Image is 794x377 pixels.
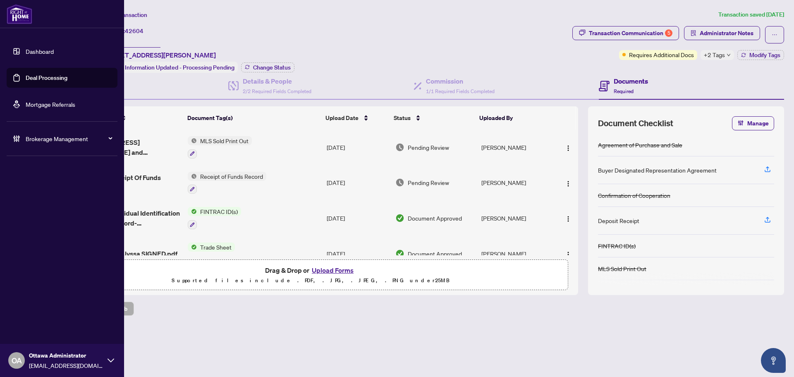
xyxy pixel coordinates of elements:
button: Administrator Notes [684,26,760,40]
td: [DATE] [323,130,392,165]
img: Document Status [395,178,404,187]
span: ellipsis [772,32,777,38]
div: Agreement of Purchase and Sale [598,140,682,149]
div: FINTRAC ID(s) [598,241,636,250]
td: [PERSON_NAME] [478,200,554,236]
img: Status Icon [188,172,197,181]
button: Logo [562,247,575,260]
span: Trade Sheet [197,243,235,252]
span: 1/1 Required Fields Completed [426,88,495,94]
button: Transaction Communication5 [572,26,679,40]
span: Receipt of Funds Record [197,172,266,181]
img: Document Status [395,143,404,152]
img: logo [7,4,32,24]
td: [PERSON_NAME] [478,165,554,201]
img: Status Icon [188,207,197,216]
span: Status [394,113,411,122]
span: Required [614,88,634,94]
a: Mortgage Referrals [26,101,75,108]
span: [STREET_ADDRESS] [PERSON_NAME] and Plantagenet X12143898 - [DATE].pdf [77,137,181,157]
span: OA [12,355,22,366]
article: Transaction saved [DATE] [718,10,784,19]
p: Supported files include .PDF, .JPG, .JPEG, .PNG under 25 MB [58,276,563,286]
img: Document Status [395,214,404,223]
span: +2 Tags [704,50,725,60]
button: Open asap [761,348,786,373]
div: Status: [103,62,238,73]
img: Status Icon [188,136,197,145]
span: FINTRAC - Receipt Of Funds Record.pdf [77,173,181,192]
span: FINTRAC - Individual Identification Information Record-[PERSON_NAME] [DATE].pdf [77,208,181,228]
span: Brokerage Management [26,134,112,143]
button: Change Status [241,62,294,72]
span: Pending Review [408,143,449,152]
th: Document Tag(s) [184,106,323,130]
span: FINTRAC ID(s) [197,207,241,216]
img: Logo [565,145,572,151]
img: Logo [565,216,572,222]
div: Deposit Receipt [598,216,639,225]
a: Dashboard [26,48,54,55]
img: Status Icon [188,243,197,252]
a: Deal Processing [26,74,67,82]
span: MLS Sold Print Out [197,136,252,145]
button: Logo [562,211,575,225]
div: Buyer Designated Representation Agreement [598,166,717,175]
button: Status IconFINTRAC ID(s) [188,207,241,229]
span: Requires Additional Docs [629,50,694,59]
img: Logo [565,251,572,258]
span: down [727,53,731,57]
span: Document Approved [408,249,462,258]
span: Drag & Drop orUpload FormsSupported files include .PDF, .JPG, .JPEG, .PNG under25MB [53,260,568,291]
span: 42604 [125,27,143,35]
button: Logo [562,141,575,154]
td: [DATE] [323,200,392,236]
span: 2511050 - TS Alyssa SIGNED.pdf [77,249,177,259]
h4: Documents [614,76,648,86]
span: Drag & Drop or [265,265,356,276]
span: Information Updated - Processing Pending [125,64,234,71]
span: Administrator Notes [700,26,753,40]
span: Upload Date [325,113,359,122]
span: Document Checklist [598,118,673,129]
button: Upload Forms [309,265,356,276]
div: Confirmation of Cooperation [598,191,670,200]
th: Uploaded By [476,106,551,130]
td: [DATE] [323,165,392,201]
button: Manage [732,116,774,130]
button: Modify Tags [737,50,784,60]
img: Document Status [395,249,404,258]
h4: Commission [426,76,495,86]
span: 2/2 Required Fields Completed [243,88,311,94]
span: solution [691,30,696,36]
button: Logo [562,176,575,189]
button: Status IconReceipt of Funds Record [188,172,266,194]
div: 5 [665,29,672,37]
span: Modify Tags [749,52,780,58]
div: Transaction Communication [589,26,672,40]
img: Logo [565,180,572,187]
th: Status [390,106,476,130]
span: Ottawa Administrator [29,351,103,360]
span: View Transaction [103,11,147,19]
button: Status IconMLS Sold Print Out [188,136,252,158]
span: Document Approved [408,214,462,223]
td: [PERSON_NAME] [478,236,554,271]
div: MLS Sold Print Out [598,264,646,273]
th: (16) File Name [73,106,184,130]
th: Upload Date [322,106,390,130]
span: [STREET_ADDRESS][PERSON_NAME] [103,50,216,60]
td: [PERSON_NAME] [478,130,554,165]
span: Change Status [253,65,291,70]
span: Pending Review [408,178,449,187]
span: [EMAIL_ADDRESS][DOMAIN_NAME] [29,361,103,370]
button: Status IconTrade Sheet [188,243,235,265]
td: [DATE] [323,236,392,271]
span: Manage [747,117,769,130]
h4: Details & People [243,76,311,86]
